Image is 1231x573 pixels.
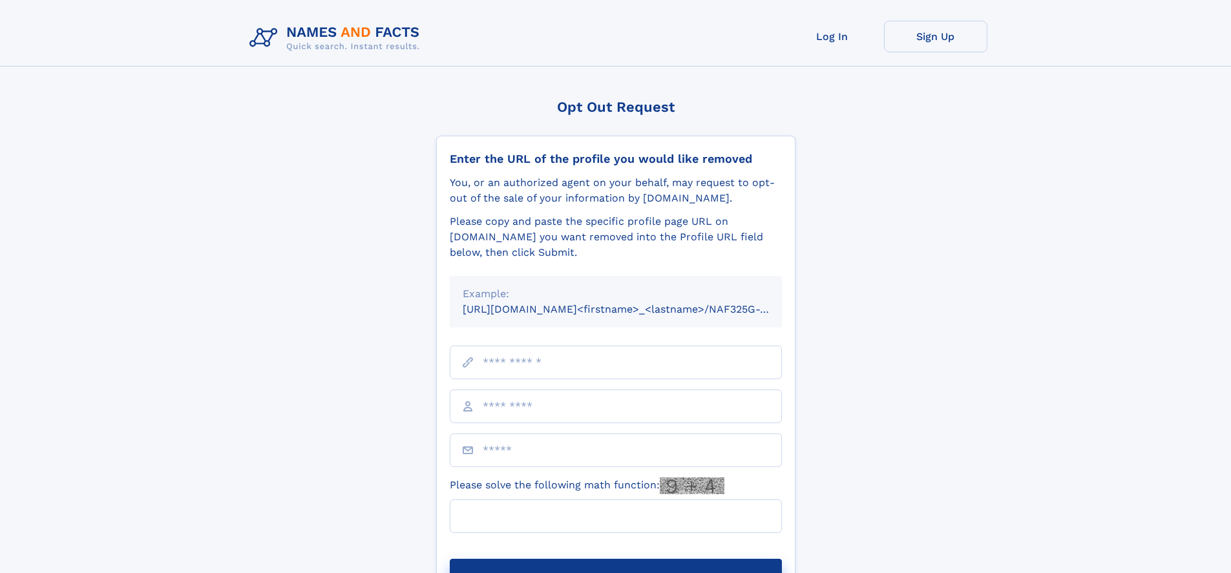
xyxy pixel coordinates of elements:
[450,152,782,166] div: Enter the URL of the profile you would like removed
[884,21,987,52] a: Sign Up
[450,214,782,260] div: Please copy and paste the specific profile page URL on [DOMAIN_NAME] you want removed into the Pr...
[463,286,769,302] div: Example:
[436,99,795,115] div: Opt Out Request
[781,21,884,52] a: Log In
[450,477,724,494] label: Please solve the following math function:
[244,21,430,56] img: Logo Names and Facts
[450,175,782,206] div: You, or an authorized agent on your behalf, may request to opt-out of the sale of your informatio...
[463,303,806,315] small: [URL][DOMAIN_NAME]<firstname>_<lastname>/NAF325G-xxxxxxxx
